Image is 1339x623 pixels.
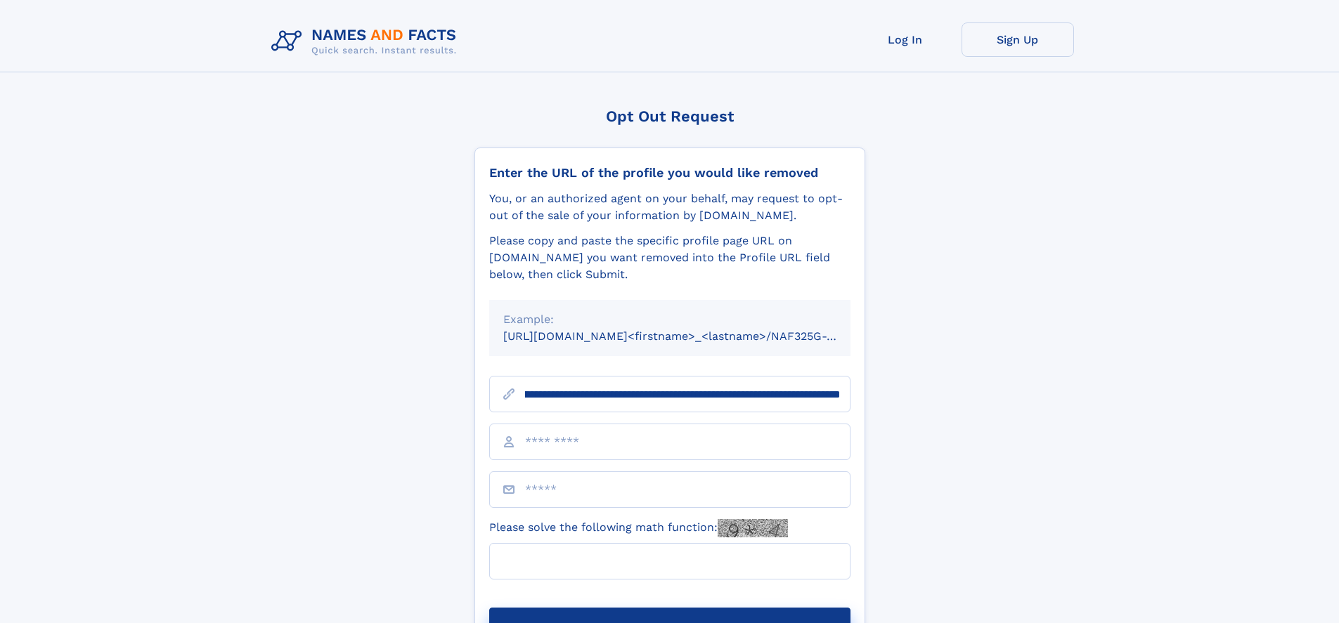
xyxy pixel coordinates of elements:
[849,22,962,57] a: Log In
[474,107,865,125] div: Opt Out Request
[266,22,468,60] img: Logo Names and Facts
[962,22,1074,57] a: Sign Up
[489,519,788,537] label: Please solve the following math function:
[489,190,850,224] div: You, or an authorized agent on your behalf, may request to opt-out of the sale of your informatio...
[489,165,850,181] div: Enter the URL of the profile you would like removed
[503,311,836,328] div: Example:
[489,232,850,283] div: Please copy and paste the specific profile page URL on [DOMAIN_NAME] you want removed into the Pr...
[503,329,877,343] small: [URL][DOMAIN_NAME]<firstname>_<lastname>/NAF325G-xxxxxxxx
